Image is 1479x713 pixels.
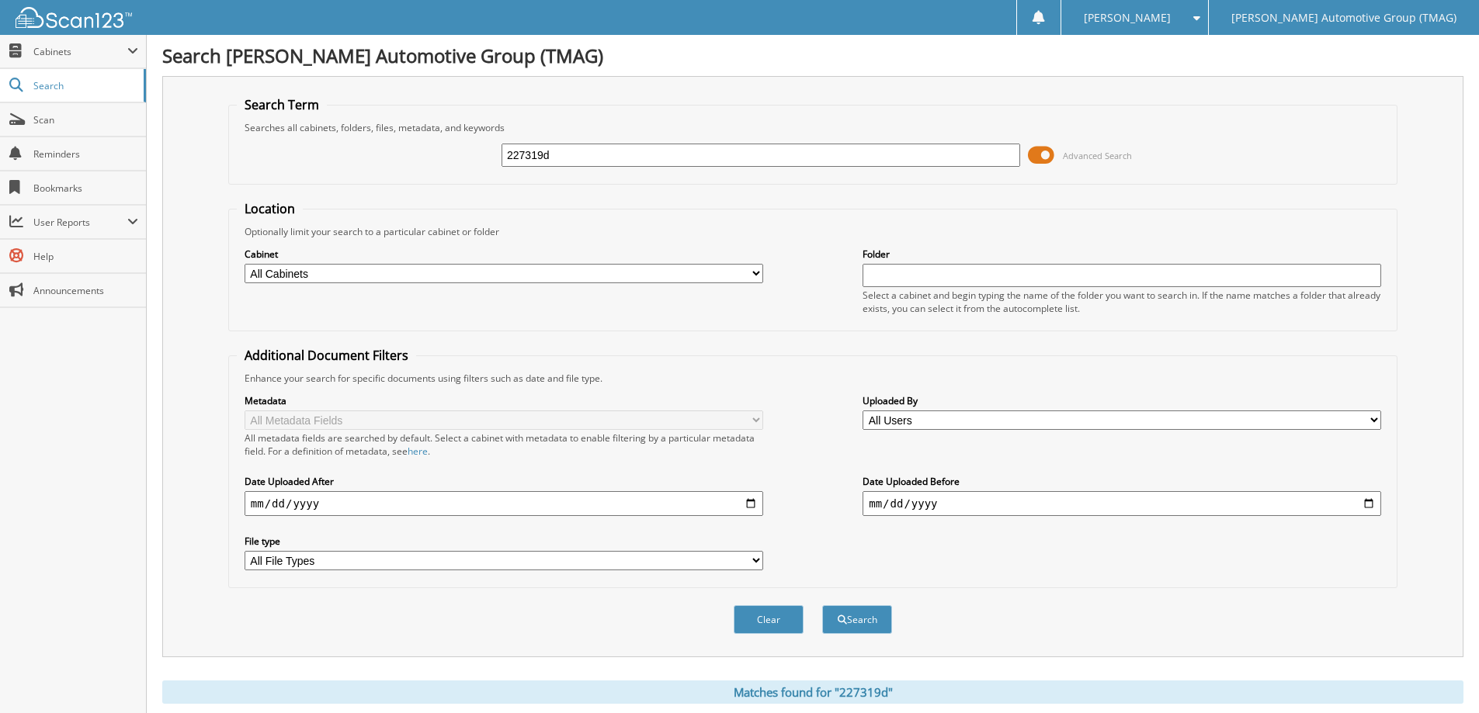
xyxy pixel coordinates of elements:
[237,225,1389,238] div: Optionally limit your search to a particular cabinet or folder
[245,247,763,261] label: Cabinet
[33,79,136,92] span: Search
[245,475,763,488] label: Date Uploaded After
[245,535,763,548] label: File type
[237,347,416,364] legend: Additional Document Filters
[734,605,804,634] button: Clear
[1063,150,1132,161] span: Advanced Search
[162,680,1463,704] div: Matches found for "227319d"
[863,475,1381,488] label: Date Uploaded Before
[237,96,327,113] legend: Search Term
[237,372,1389,385] div: Enhance your search for specific documents using filters such as date and file type.
[237,121,1389,134] div: Searches all cabinets, folders, files, metadata, and keywords
[162,43,1463,68] h1: Search [PERSON_NAME] Automotive Group (TMAG)
[822,605,892,634] button: Search
[863,491,1381,516] input: end
[33,45,127,58] span: Cabinets
[33,284,138,297] span: Announcements
[237,200,303,217] legend: Location
[863,247,1381,261] label: Folder
[245,491,763,516] input: start
[245,431,763,458] div: All metadata fields are searched by default. Select a cabinet with metadata to enable filtering b...
[1231,13,1456,22] span: [PERSON_NAME] Automotive Group (TMAG)
[16,7,132,28] img: scan123-logo-white.svg
[1084,13,1171,22] span: [PERSON_NAME]
[33,113,138,126] span: Scan
[245,394,763,407] label: Metadata
[408,445,428,458] a: here
[33,250,138,263] span: Help
[33,182,138,195] span: Bookmarks
[33,216,127,229] span: User Reports
[863,289,1381,315] div: Select a cabinet and begin typing the name of the folder you want to search in. If the name match...
[33,147,138,161] span: Reminders
[863,394,1381,407] label: Uploaded By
